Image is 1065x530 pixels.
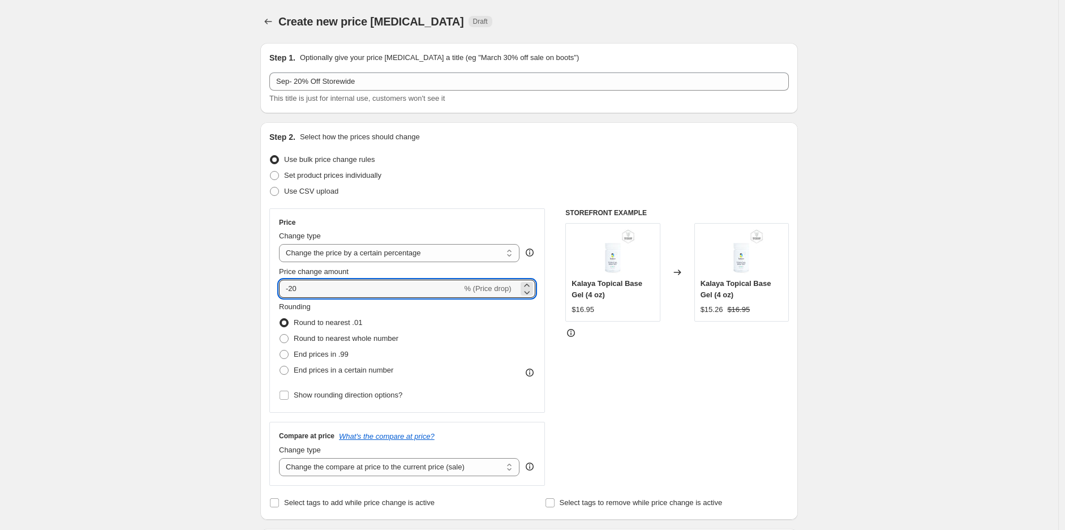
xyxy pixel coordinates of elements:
[294,334,398,343] span: Round to nearest whole number
[294,366,393,374] span: End prices in a certain number
[727,304,750,315] strike: $16.95
[278,15,464,28] span: Create new price [MEDICAL_DATA]
[279,302,311,311] span: Rounding
[279,431,334,441] h3: Compare at price
[269,94,445,102] span: This title is just for internal use, customers won't see it
[294,350,349,358] span: End prices in .99
[269,131,295,143] h2: Step 2.
[284,155,375,164] span: Use bulk price change rules
[560,498,723,507] span: Select tags to remove while price change is active
[590,229,635,275] img: Topical_Base_Gel-120mL-Physician_Recommended_jpg_80x.jpg
[279,232,321,240] span: Change type
[701,304,723,315] div: $15.26
[279,446,321,454] span: Change type
[284,187,338,195] span: Use CSV upload
[339,432,435,441] button: What's the compare at price?
[719,229,764,275] img: Topical_Base_Gel-120mL-Physician_Recommended_jpg_80x.jpg
[260,14,276,29] button: Price change jobs
[279,218,295,227] h3: Price
[524,461,535,472] div: help
[565,208,789,217] h6: STOREFRONT EXAMPLE
[279,280,462,298] input: -15
[284,498,435,507] span: Select tags to add while price change is active
[300,131,420,143] p: Select how the prices should change
[572,304,594,315] div: $16.95
[572,279,642,299] span: Kalaya Topical Base Gel (4 oz)
[294,391,402,399] span: Show rounding direction options?
[269,52,295,63] h2: Step 1.
[473,17,488,26] span: Draft
[524,247,535,258] div: help
[300,52,579,63] p: Optionally give your price [MEDICAL_DATA] a title (eg "March 30% off sale on boots")
[284,171,381,179] span: Set product prices individually
[269,72,789,91] input: 30% off holiday sale
[701,279,771,299] span: Kalaya Topical Base Gel (4 oz)
[294,318,362,327] span: Round to nearest .01
[464,284,511,293] span: % (Price drop)
[279,267,349,276] span: Price change amount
